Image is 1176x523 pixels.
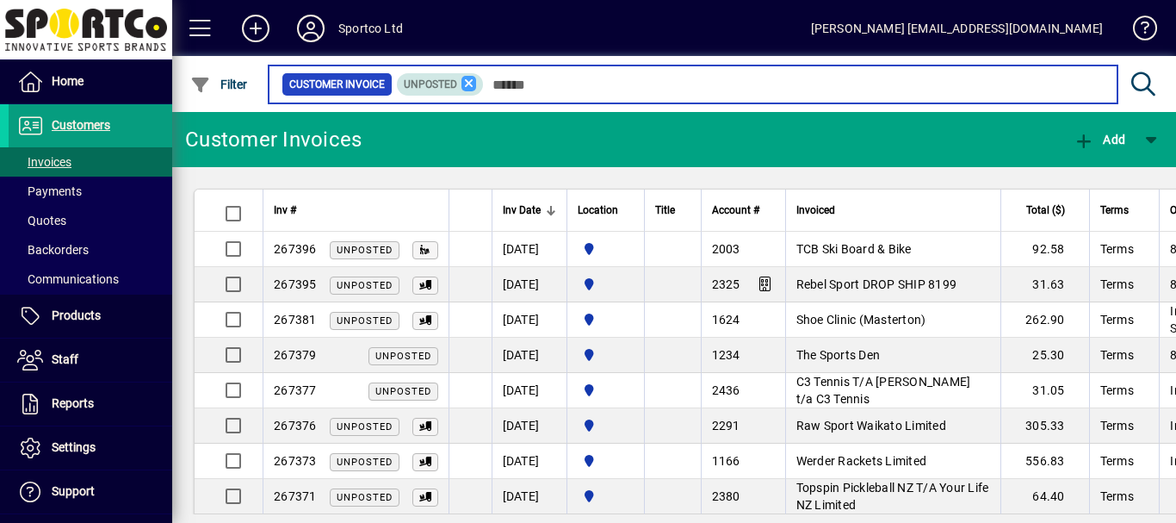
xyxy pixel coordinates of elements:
button: Filter [186,69,252,100]
a: Products [9,295,172,338]
td: 262.90 [1000,302,1089,338]
span: Sportco Ltd Warehouse [578,275,634,294]
div: Inv Date [503,201,556,220]
td: 556.83 [1000,444,1089,479]
span: Sportco Ltd Warehouse [578,451,634,470]
span: Filter [190,78,248,91]
span: Sportco Ltd Warehouse [578,487,634,506]
span: TCB Ski Board & Bike [796,242,912,256]
a: Knowledge Base [1120,3,1154,59]
span: 267395 [274,277,317,291]
div: Sportco Ltd [338,15,403,42]
span: Unposted [337,245,393,256]
span: 2291 [712,419,740,433]
div: Title [655,201,690,220]
span: The Sports Den [796,348,881,362]
div: Inv # [274,201,438,220]
a: Staff [9,339,172,382]
td: [DATE] [492,302,566,338]
span: Invoices [17,155,71,169]
a: Backorders [9,235,172,265]
span: Reports [52,396,94,410]
span: Location [578,201,618,220]
div: Account # [712,201,775,220]
span: Unposted [375,351,431,362]
span: Terms [1100,454,1134,468]
span: Account # [712,201,759,220]
span: Invoiced [796,201,835,220]
button: Add [228,13,283,44]
span: 267376 [274,419,317,433]
button: Add [1069,124,1130,155]
a: Payments [9,177,172,206]
span: Unposted [337,492,393,503]
div: Total ($) [1012,201,1080,220]
td: 64.40 [1000,479,1089,514]
td: [DATE] [492,479,566,514]
a: Quotes [9,206,172,235]
span: 267379 [274,348,317,362]
span: 267373 [274,454,317,468]
span: 1624 [712,313,740,327]
span: Terms [1100,348,1134,362]
span: Unposted [375,386,431,397]
span: Terms [1100,419,1134,433]
span: Unposted [337,421,393,433]
div: Invoiced [796,201,990,220]
span: Title [655,201,675,220]
span: Terms [1100,489,1134,503]
td: [DATE] [492,373,566,408]
span: C3 Tennis T/A [PERSON_NAME] t/a C3 Tennis [796,375,971,406]
a: Reports [9,383,172,426]
a: Support [9,470,172,514]
span: Quotes [17,214,66,227]
span: Unposted [337,280,393,291]
div: Customer Invoices [185,126,362,153]
span: Topspin Pickleball NZ T/A Your Life NZ Limited [796,481,989,512]
span: Rebel Sport DROP SHIP 8199 [796,277,957,291]
td: 31.05 [1000,373,1089,408]
span: Terms [1100,383,1134,397]
td: [DATE] [492,267,566,302]
span: Inv # [274,201,296,220]
span: Terms [1100,242,1134,256]
span: Staff [52,352,78,366]
a: Invoices [9,147,172,177]
span: Total ($) [1026,201,1065,220]
span: Terms [1100,313,1134,327]
td: 31.63 [1000,267,1089,302]
div: Location [578,201,634,220]
span: Unposted [404,78,457,90]
span: Terms [1100,201,1129,220]
div: [PERSON_NAME] [EMAIL_ADDRESS][DOMAIN_NAME] [811,15,1103,42]
span: 2325 [712,277,740,291]
span: 267396 [274,242,317,256]
span: Sportco Ltd Warehouse [578,310,634,329]
span: Payments [17,184,82,198]
span: Unposted [337,457,393,468]
span: Sportco Ltd Warehouse [578,346,634,364]
span: Customers [52,118,110,132]
span: Sportco Ltd Warehouse [578,381,634,400]
span: Shoe Clinic (Masterton) [796,313,926,327]
span: Communications [17,272,119,286]
span: 1166 [712,454,740,468]
span: 267381 [274,313,317,327]
td: [DATE] [492,444,566,479]
span: Werder Rackets Limited [796,454,927,468]
span: Settings [52,440,96,454]
span: Unposted [337,315,393,327]
span: 267371 [274,489,317,503]
span: Support [52,484,95,498]
span: 2003 [712,242,740,256]
span: Sportco Ltd Warehouse [578,240,634,258]
mat-chip: Customer Invoice Status: Unposted [397,73,484,96]
span: Terms [1100,277,1134,291]
span: Backorders [17,243,89,257]
span: Home [52,74,84,88]
span: Inv Date [503,201,541,220]
span: 267377 [274,383,317,397]
span: 1234 [712,348,740,362]
td: [DATE] [492,338,566,373]
span: Sportco Ltd Warehouse [578,416,634,435]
